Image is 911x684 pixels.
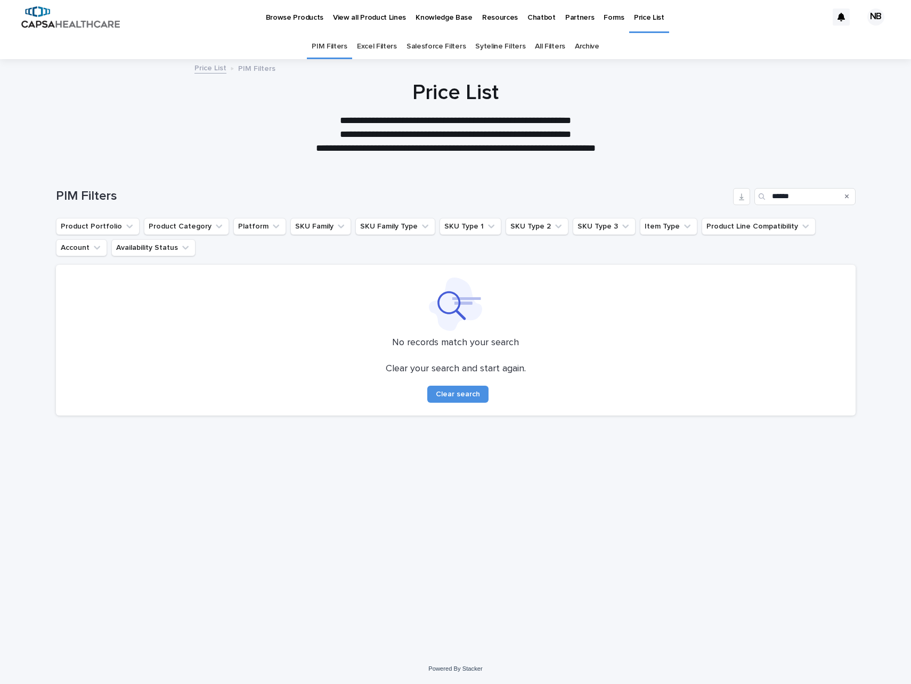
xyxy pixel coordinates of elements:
button: SKU Type 2 [506,218,568,235]
a: All Filters [535,34,565,59]
button: Product Line Compatibility [702,218,816,235]
button: Clear search [427,386,489,403]
button: Availability Status [111,239,196,256]
button: SKU Type 3 [573,218,636,235]
p: PIM Filters [238,62,275,74]
button: Platform [233,218,286,235]
a: Excel Filters [357,34,397,59]
div: NB [867,9,884,26]
button: Product Portfolio [56,218,140,235]
span: Clear search [436,390,480,398]
a: Archive [575,34,599,59]
button: SKU Family Type [355,218,435,235]
p: No records match your search [69,337,843,349]
a: Price List [194,61,226,74]
a: Syteline Filters [475,34,525,59]
button: SKU Type 1 [440,218,501,235]
p: Clear your search and start again. [386,363,526,375]
button: Product Category [144,218,229,235]
button: Account [56,239,107,256]
h1: PIM Filters [56,189,729,204]
button: Item Type [640,218,697,235]
a: PIM Filters [312,34,347,59]
button: SKU Family [290,218,351,235]
input: Search [754,188,856,205]
a: Powered By Stacker [428,665,482,672]
h1: Price List [194,80,717,105]
img: B5p4sRfuTuC72oLToeu7 [21,6,120,28]
a: Salesforce Filters [406,34,466,59]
